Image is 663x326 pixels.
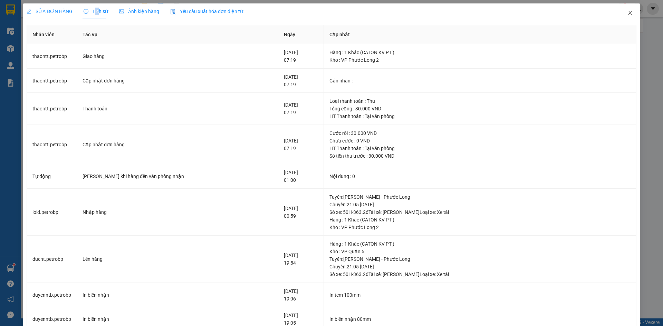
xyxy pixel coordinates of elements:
[83,172,272,180] div: [PERSON_NAME] khi hàng đến văn phòng nhận
[329,240,631,248] div: Hàng : 1 Khác (CATON KV PT )
[329,137,631,145] div: Chưa cước : 0 VND
[83,141,272,148] div: Cập nhật đơn hàng
[83,315,272,323] div: In biên nhận
[329,105,631,112] div: Tổng cộng : 30.000 VND
[77,25,278,44] th: Tác Vụ
[27,9,73,14] span: SỬA ĐƠN HÀNG
[119,9,159,14] span: Ảnh kiện hàng
[54,6,101,22] div: VP Bình Triệu
[83,255,272,263] div: Lên hàng
[27,189,77,236] td: loid.petrobp
[329,172,631,180] div: Nội dung : 0
[83,208,272,216] div: Nhập hàng
[329,291,631,299] div: In tem 100mm
[627,10,633,16] span: close
[170,9,176,14] img: icon
[119,9,124,14] span: picture
[329,77,631,85] div: Gán nhãn :
[84,9,108,14] span: Lịch sử
[329,97,631,105] div: Loại thanh toán : Thu
[54,7,70,14] span: Nhận:
[329,112,631,120] div: HT Thanh toán : Tại văn phòng
[54,22,101,31] div: A PHƯỚC
[27,69,77,93] td: thaontt.petrobp
[329,255,631,278] div: Tuyến : [PERSON_NAME] - Phước Long Chuyến: 21:05 [DATE] Số xe: 50H-363.26 Tài xế: [PERSON_NAME] ...
[329,145,631,152] div: HT Thanh toán : Tại văn phòng
[278,25,324,44] th: Ngày
[27,93,77,125] td: thaontt.petrobp
[324,25,636,44] th: Cập nhật
[27,9,31,14] span: edit
[170,9,243,14] span: Yêu cầu xuất hóa đơn điện tử
[27,164,77,189] td: Tự động
[6,31,49,39] div: HÂN
[329,224,631,231] div: Kho : VP Phước Long 2
[27,25,77,44] th: Nhân viên
[621,3,640,23] button: Close
[83,105,272,112] div: Thanh toán
[329,216,631,224] div: Hàng : 1 Khác (CATON KV PT )
[284,287,318,303] div: [DATE] 19:06
[284,169,318,184] div: [DATE] 01:00
[284,137,318,152] div: [DATE] 07:19
[329,248,631,255] div: Kho : VP Quận 5
[27,44,77,69] td: thaontt.petrobp
[329,49,631,56] div: Hàng : 1 Khác (CATON KV PT )
[284,205,318,220] div: [DATE] 00:59
[284,101,318,116] div: [DATE] 07:19
[27,283,77,307] td: duyenntb.petrobp
[6,7,17,14] span: Gửi:
[329,129,631,137] div: Cước rồi : 30.000 VND
[329,315,631,323] div: In biên nhận 80mm
[83,52,272,60] div: Giao hàng
[83,291,272,299] div: In biên nhận
[284,73,318,88] div: [DATE] 07:19
[284,251,318,267] div: [DATE] 19:54
[329,193,631,216] div: Tuyến : [PERSON_NAME] - Phước Long Chuyến: 21:05 [DATE] Số xe: 50H-363.26 Tài xế: [PERSON_NAME] ...
[6,6,49,31] div: VP Phước Long 2
[84,9,88,14] span: clock-circle
[329,152,631,160] div: Số tiền thu trước : 30.000 VND
[27,125,77,165] td: thaontt.petrobp
[284,49,318,64] div: [DATE] 07:19
[329,56,631,64] div: Kho : VP Phước Long 2
[83,77,272,85] div: Cập nhật đơn hàng
[27,236,77,283] td: ducnt.petrobp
